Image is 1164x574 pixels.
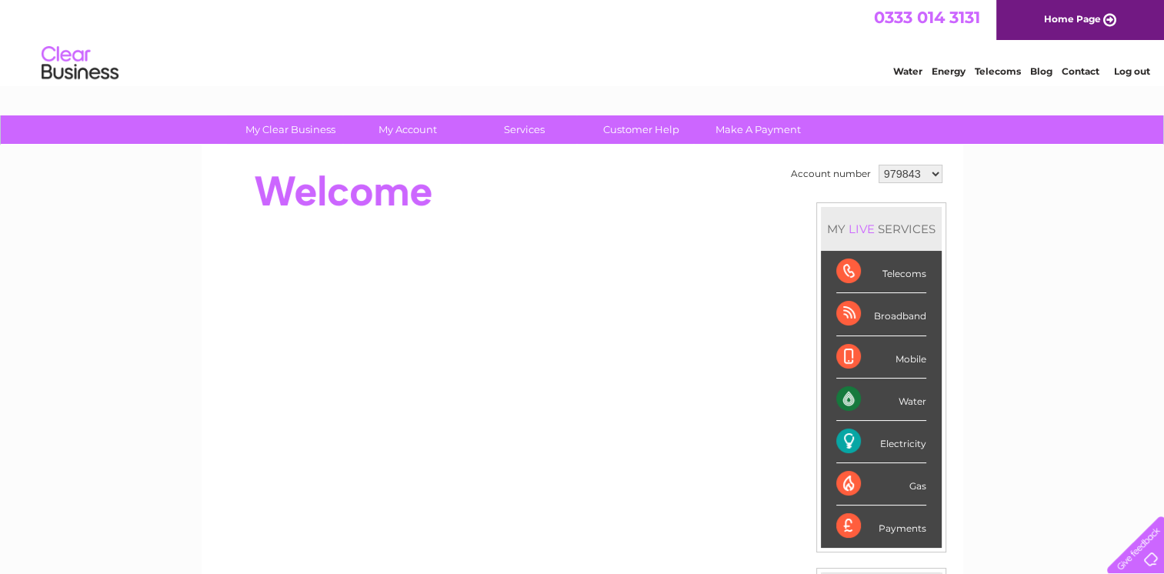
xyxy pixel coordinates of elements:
[1113,65,1149,77] a: Log out
[344,115,471,144] a: My Account
[932,65,966,77] a: Energy
[219,8,946,75] div: Clear Business is a trading name of Verastar Limited (registered in [GEOGRAPHIC_DATA] No. 3667643...
[836,251,926,293] div: Telecoms
[845,222,878,236] div: LIVE
[41,40,119,87] img: logo.png
[461,115,588,144] a: Services
[836,506,926,547] div: Payments
[836,336,926,379] div: Mobile
[578,115,705,144] a: Customer Help
[836,421,926,463] div: Electricity
[695,115,822,144] a: Make A Payment
[836,463,926,506] div: Gas
[821,207,942,251] div: MY SERVICES
[874,8,980,27] a: 0333 014 3131
[227,115,354,144] a: My Clear Business
[787,161,875,187] td: Account number
[893,65,922,77] a: Water
[836,379,926,421] div: Water
[1062,65,1099,77] a: Contact
[1030,65,1052,77] a: Blog
[836,293,926,335] div: Broadband
[975,65,1021,77] a: Telecoms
